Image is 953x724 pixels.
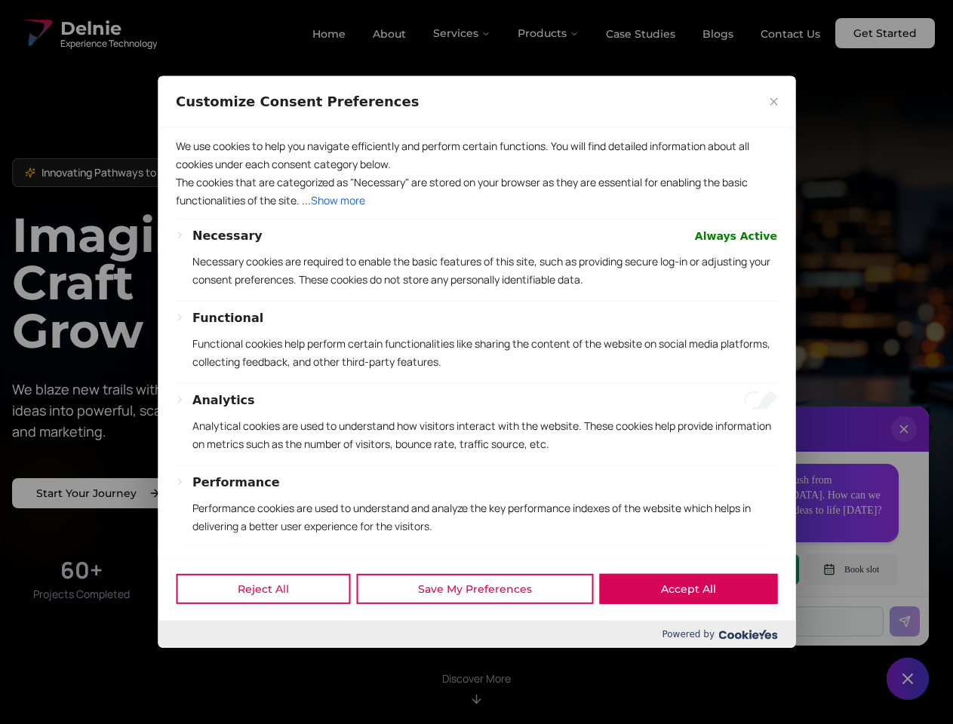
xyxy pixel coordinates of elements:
[176,137,777,173] p: We use cookies to help you navigate efficiently and perform certain functions. You will find deta...
[599,574,777,604] button: Accept All
[695,227,777,245] span: Always Active
[192,335,777,371] p: Functional cookies help perform certain functionalities like sharing the content of the website o...
[176,574,350,604] button: Reject All
[718,630,777,640] img: Cookieyes logo
[356,574,593,604] button: Save My Preferences
[744,391,777,410] input: Enable Analytics
[192,474,280,492] button: Performance
[311,192,365,210] button: Show more
[176,93,419,111] span: Customize Consent Preferences
[192,391,255,410] button: Analytics
[192,417,777,453] p: Analytical cookies are used to understand how visitors interact with the website. These cookies h...
[158,621,795,648] div: Powered by
[770,98,777,106] img: Close
[192,309,263,327] button: Functional
[192,253,777,289] p: Necessary cookies are required to enable the basic features of this site, such as providing secur...
[192,227,263,245] button: Necessary
[192,499,777,535] p: Performance cookies are used to understand and analyze the key performance indexes of the website...
[176,173,777,210] p: The cookies that are categorized as "Necessary" are stored on your browser as they are essential ...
